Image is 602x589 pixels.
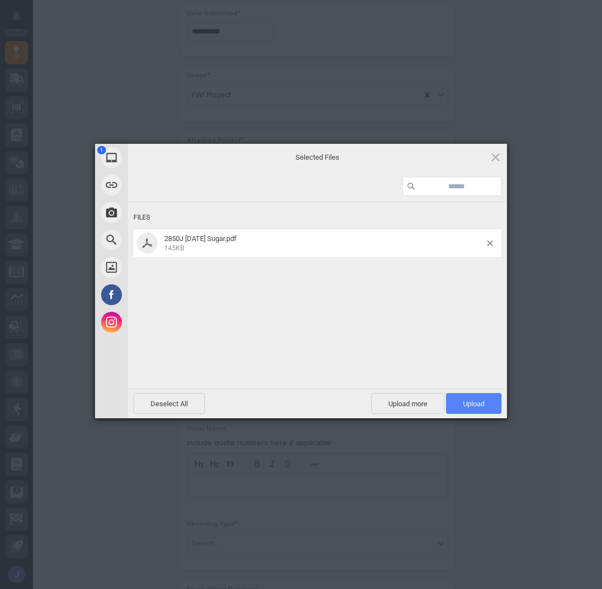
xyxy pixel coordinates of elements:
[97,146,106,154] span: 1
[95,254,227,281] div: Unsplash
[208,152,427,162] span: Selected Files
[95,308,227,336] div: Instagram
[95,199,227,226] div: Take Photo
[95,226,227,254] div: Web Search
[463,400,484,408] span: Upload
[489,151,501,163] span: Click here or hit ESC to close picker
[164,244,184,252] span: 145KB
[161,234,487,253] span: 2850J 8-19-25 Sugar.pdf
[446,393,501,414] span: Upload
[95,144,227,171] div: My Device
[95,171,227,199] div: Link (URL)
[133,393,205,414] span: Deselect All
[164,234,237,243] span: 2850J [DATE] Sugar.pdf
[95,281,227,308] div: Facebook
[133,207,501,228] div: Files
[371,393,444,414] span: Upload more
